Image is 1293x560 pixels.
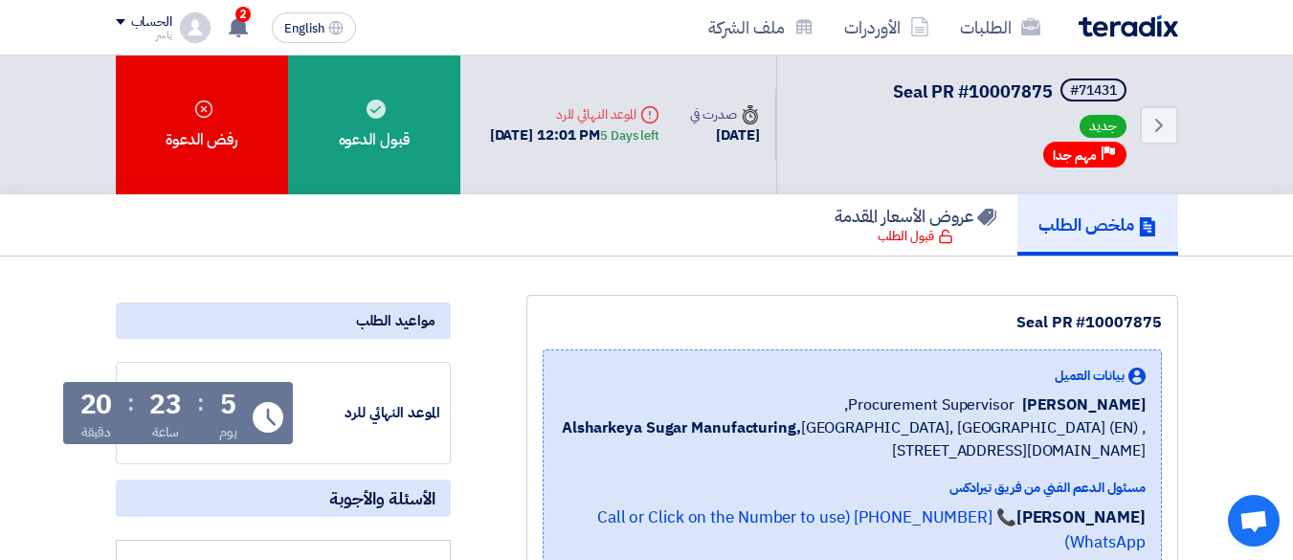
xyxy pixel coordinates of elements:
div: الحساب [131,14,172,31]
a: الأوردرات [829,5,945,50]
a: 📞 [PHONE_NUMBER] (Call or Click on the Number to use WhatsApp) [597,505,1146,554]
span: Seal PR #10007875 [893,78,1053,104]
span: بيانات العميل [1055,366,1125,386]
div: 20 [80,392,113,418]
div: الموعد النهائي للرد [490,104,659,124]
div: مواعيد الطلب [116,302,451,339]
span: جديد [1080,115,1126,138]
img: Teradix logo [1079,15,1178,37]
b: Alsharkeya Sugar Manufacturing, [562,416,801,439]
div: رفض الدعوة [116,56,288,194]
span: [PERSON_NAME] [1022,393,1146,416]
div: يوم [219,422,237,442]
div: دردشة مفتوحة [1228,495,1280,547]
a: ملخص الطلب [1017,194,1178,256]
div: : [197,386,204,420]
a: ملف الشركة [693,5,829,50]
div: 23 [149,392,182,418]
span: 2 [235,7,251,22]
div: ساعة [152,422,180,442]
span: الأسئلة والأجوبة [329,487,435,509]
div: مسئول الدعم الفني من فريق تيرادكس [559,478,1146,498]
div: قبول الطلب [878,227,953,246]
a: عروض الأسعار المقدمة قبول الطلب [814,194,1017,256]
h5: عروض الأسعار المقدمة [835,205,996,227]
span: [GEOGRAPHIC_DATA], [GEOGRAPHIC_DATA] (EN) ,[STREET_ADDRESS][DOMAIN_NAME] [559,416,1146,462]
div: صدرت في [690,104,759,124]
div: 5 Days left [600,126,659,146]
div: Seal PR #10007875 [543,311,1162,334]
div: #71431 [1070,84,1117,98]
div: دقيقة [81,422,111,442]
div: الموعد النهائي للرد [297,402,440,424]
span: مهم جدا [1053,146,1097,165]
div: ياسر [116,30,172,40]
h5: Seal PR #10007875 [893,78,1130,105]
span: English [284,22,324,35]
div: قبول الدعوه [288,56,460,194]
button: English [272,12,356,43]
div: [DATE] 12:01 PM [490,124,659,146]
a: الطلبات [945,5,1056,50]
strong: [PERSON_NAME] [1016,505,1146,529]
div: 5 [220,392,236,418]
div: [DATE] [690,124,759,146]
img: profile_test.png [180,12,211,43]
span: Procurement Supervisor, [844,393,1014,416]
div: : [127,386,134,420]
h5: ملخص الطلب [1038,213,1157,235]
